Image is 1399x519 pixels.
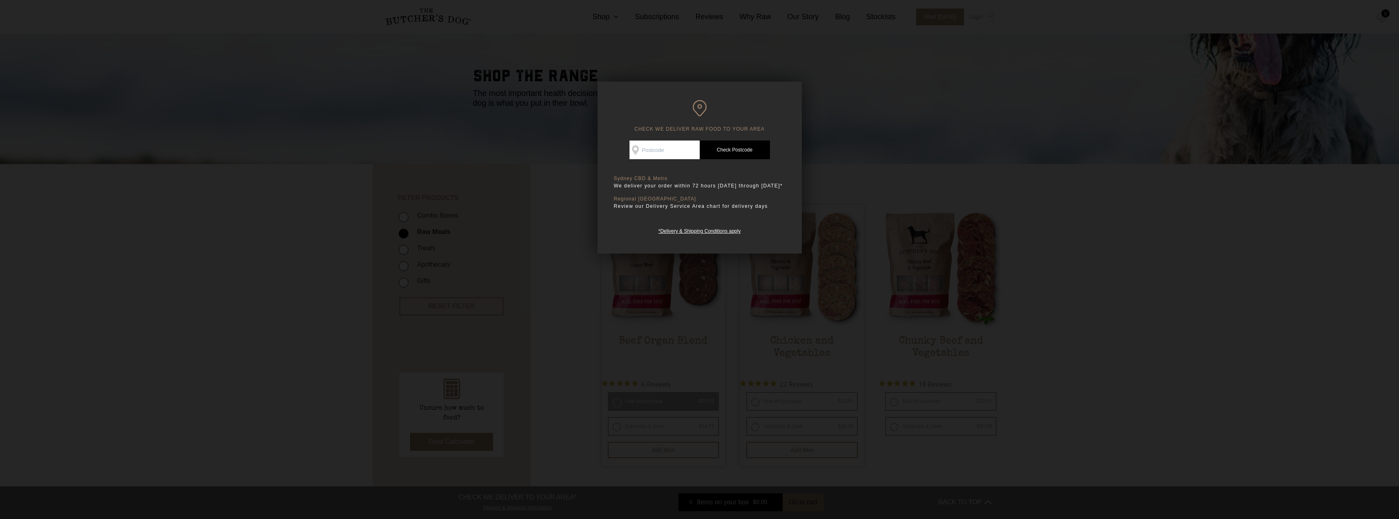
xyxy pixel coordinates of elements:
p: We deliver your order within 72 hours [DATE] through [DATE]* [614,182,785,190]
p: Review our Delivery Service Area chart for delivery days [614,202,785,210]
input: Postcode [629,140,700,159]
p: Regional [GEOGRAPHIC_DATA] [614,196,785,202]
p: Sydney CBD & Metro [614,176,785,182]
h6: CHECK WE DELIVER RAW FOOD TO YOUR AREA [614,100,785,132]
a: *Delivery & Shipping Conditions apply [658,226,741,234]
a: Check Postcode [700,140,770,159]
